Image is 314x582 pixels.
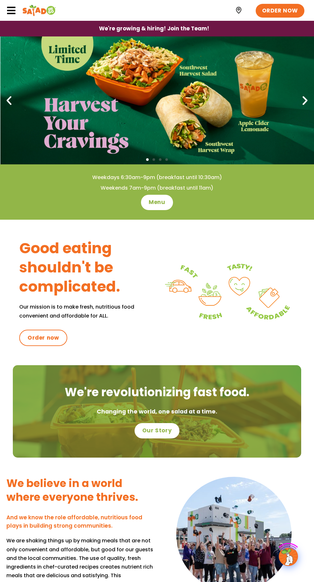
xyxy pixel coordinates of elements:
a: ORDER NOW [256,4,304,18]
span: Go to slide 3 [159,158,161,161]
a: Our Story [135,423,179,438]
h2: We're revolutionizing fast food. [19,384,295,400]
span: Go to slide 4 [165,158,168,161]
a: Order now [19,330,67,346]
span: Menu [149,199,165,206]
h3: Good eating shouldn't be complicated. [19,239,157,296]
a: Menu [141,195,173,210]
h4: Weekends 7am-9pm (breakfast until 11am) [13,185,301,192]
h4: And we know the role affordable, nutritious food plays in building strong communities. [6,514,154,530]
h3: We believe in a world where everyone thrives. [6,477,154,504]
img: Header logo [22,4,56,17]
span: Go to slide 2 [153,158,155,161]
span: We're growing & hiring! Join the Team! [99,26,209,31]
span: Our Story [142,427,172,435]
h4: Weekdays 6:30am-9pm (breakfast until 10:30am) [13,174,301,181]
span: Order now [28,334,59,342]
div: Next slide [299,95,311,106]
a: We're growing & hiring! Join the Team! [89,21,219,36]
p: Changing the world, one salad at a time. [19,407,295,417]
span: Go to slide 1 [146,158,149,161]
div: Previous slide [3,95,15,106]
p: Our mission is to make fresh, nutritious food convenient and affordable for ALL. [19,303,157,320]
span: ORDER NOW [262,7,298,15]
